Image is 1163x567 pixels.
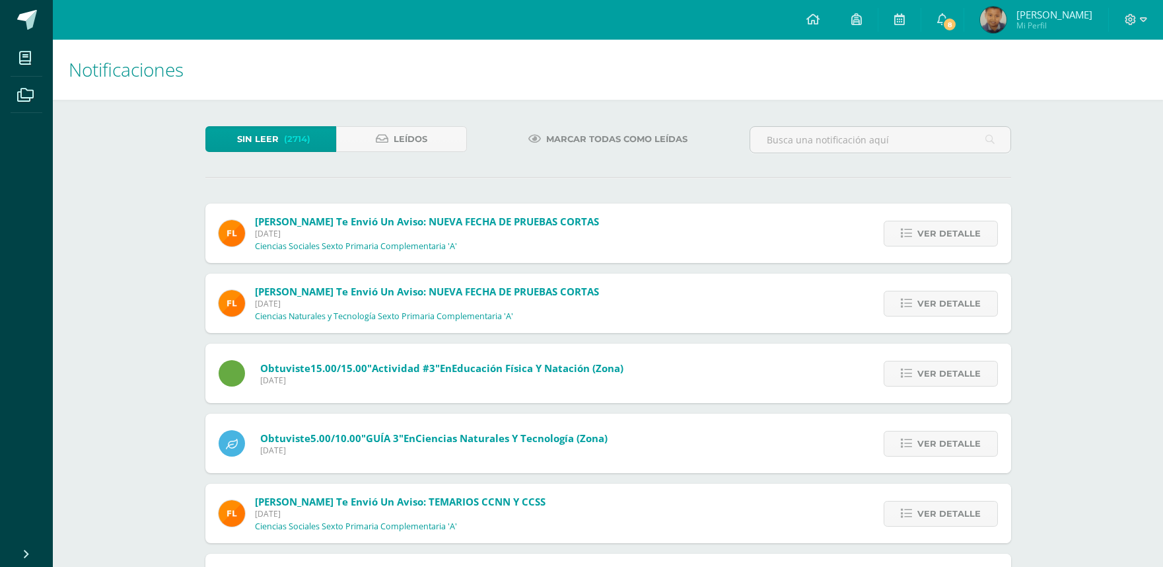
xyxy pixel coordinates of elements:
img: 00e92e5268842a5da8ad8efe5964f981.png [219,290,245,317]
img: 00e92e5268842a5da8ad8efe5964f981.png [219,500,245,527]
span: "GUÍA 3" [361,432,404,445]
span: Leídos [394,127,427,151]
span: Obtuviste en [260,361,623,375]
span: Marcar todas como leídas [546,127,687,151]
span: "Actividad #3" [367,361,440,375]
span: [DATE] [260,375,623,386]
span: Obtuviste en [260,432,608,445]
p: Ciencias Naturales y Tecnología Sexto Primaria Complementaria 'A' [255,311,513,322]
span: Educación Física y Natación (Zona) [452,361,623,375]
img: 00e92e5268842a5da8ad8efe5964f981.png [219,220,245,246]
span: [PERSON_NAME] te envió un aviso: NUEVA FECHA DE PRUEBAS CORTAS [255,215,599,228]
a: Sin leer(2714) [205,126,336,152]
a: Marcar todas como leídas [512,126,704,152]
span: [DATE] [260,445,608,456]
span: [DATE] [255,508,546,519]
span: [PERSON_NAME] te envió un aviso: NUEVA FECHA DE PRUEBAS CORTAS [255,285,599,298]
span: Ver detalle [917,221,981,246]
span: 15.00/15.00 [310,361,367,375]
span: Ver detalle [917,361,981,386]
span: Ver detalle [917,291,981,316]
span: [DATE] [255,228,599,239]
span: Notificaciones [69,57,184,82]
span: [DATE] [255,298,599,309]
span: (2714) [284,127,310,151]
p: Ciencias Sociales Sexto Primaria Complementaria 'A' [255,241,457,252]
span: Ciencias Naturales y Tecnología (Zona) [415,432,608,445]
span: Ver detalle [917,432,981,456]
span: Mi Perfil [1016,20,1092,31]
span: Ver detalle [917,502,981,526]
input: Busca una notificación aquí [750,127,1010,153]
span: 5.00/10.00 [310,432,361,445]
span: Sin leer [237,127,279,151]
span: [PERSON_NAME] te envió un aviso: TEMARIOS CCNN Y CCSS [255,495,546,508]
span: [PERSON_NAME] [1016,8,1092,21]
a: Leídos [336,126,467,152]
p: Ciencias Sociales Sexto Primaria Complementaria 'A' [255,521,457,532]
span: 8 [942,17,957,32]
img: 5943287c8a0bb4b083e490a1f4d89b7f.png [980,7,1006,33]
